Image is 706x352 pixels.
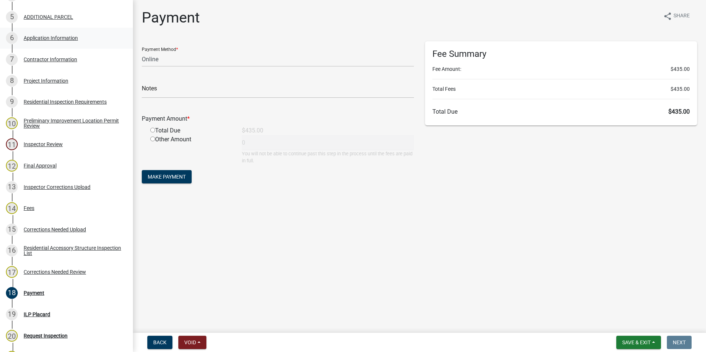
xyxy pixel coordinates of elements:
[142,9,200,27] h1: Payment
[24,57,77,62] div: Contractor Information
[6,54,18,65] div: 7
[6,117,18,129] div: 10
[671,65,690,73] span: $435.00
[24,142,63,147] div: Inspector Review
[6,308,18,320] div: 19
[674,12,690,21] span: Share
[6,224,18,235] div: 15
[6,75,18,87] div: 8
[24,78,68,83] div: Project Information
[432,85,690,93] li: Total Fees
[24,227,86,232] div: Corrections Needed Upload
[6,138,18,150] div: 11
[6,160,18,172] div: 12
[24,14,73,20] div: ADDITIONAL PARCEL
[668,108,690,115] span: $435.00
[24,163,56,168] div: Final Approval
[432,65,690,73] li: Fee Amount:
[432,49,690,59] h6: Fee Summary
[616,336,661,349] button: Save & Exit
[657,9,696,23] button: shareShare
[148,174,186,180] span: Make Payment
[178,336,206,349] button: Void
[24,333,68,338] div: Request Inspection
[671,85,690,93] span: $435.00
[147,336,172,349] button: Back
[24,290,44,296] div: Payment
[24,99,107,104] div: Residential Inspection Requirements
[145,126,236,135] div: Total Due
[622,339,651,345] span: Save & Exit
[24,184,90,190] div: Inspector Corrections Upload
[6,287,18,299] div: 18
[24,269,86,275] div: Corrections Needed Review
[6,266,18,278] div: 17
[432,108,690,115] h6: Total Due
[6,96,18,108] div: 9
[6,202,18,214] div: 14
[24,312,50,317] div: ILP Placard
[6,245,18,256] div: 16
[136,114,419,123] div: Payment Amount
[663,12,672,21] i: share
[673,339,686,345] span: Next
[24,35,78,41] div: Application Information
[153,339,167,345] span: Back
[6,11,18,23] div: 5
[142,170,192,183] button: Make Payment
[6,181,18,193] div: 13
[24,118,121,128] div: Preliminary Improvement Location Permit Review
[24,245,121,256] div: Residential Accessory Structure Inspection List
[6,32,18,44] div: 6
[6,330,18,342] div: 20
[24,206,34,211] div: Fees
[667,336,692,349] button: Next
[184,339,196,345] span: Void
[145,135,236,164] div: Other Amount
